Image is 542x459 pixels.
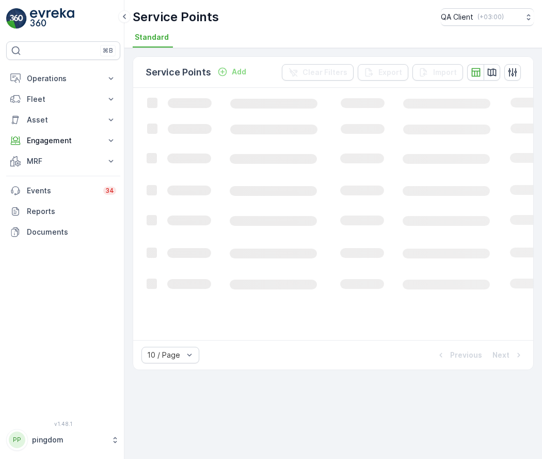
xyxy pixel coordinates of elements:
[135,32,169,42] span: Standard
[146,65,211,80] p: Service Points
[441,8,534,26] button: QA Client(+03:00)
[412,64,463,81] button: Import
[30,8,74,29] img: logo_light-DOdMpM7g.png
[491,349,525,361] button: Next
[6,180,120,201] a: Events34
[302,67,347,78] p: Clear Filters
[6,8,27,29] img: logo
[27,73,100,84] p: Operations
[27,206,116,217] p: Reports
[6,130,120,151] button: Engagement
[27,115,100,125] p: Asset
[103,47,113,55] p: ⌘B
[32,435,106,445] p: pingdom
[27,227,116,237] p: Documents
[9,432,25,448] div: PP
[27,135,100,146] p: Engagement
[105,187,114,195] p: 34
[6,89,120,110] button: Fleet
[6,68,120,89] button: Operations
[441,12,473,22] p: QA Client
[213,66,250,78] button: Add
[378,67,402,78] p: Export
[435,349,483,361] button: Previous
[27,156,100,166] p: MRF
[450,350,482,360] p: Previous
[477,13,504,21] p: ( +03:00 )
[232,67,246,77] p: Add
[6,151,120,172] button: MRF
[6,222,120,242] a: Documents
[492,350,509,360] p: Next
[282,64,354,81] button: Clear Filters
[6,421,120,427] span: v 1.48.1
[27,186,97,196] p: Events
[6,110,120,130] button: Asset
[358,64,408,81] button: Export
[6,429,120,451] button: PPpingdom
[133,9,219,25] p: Service Points
[6,201,120,222] a: Reports
[433,67,457,78] p: Import
[27,94,100,104] p: Fleet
